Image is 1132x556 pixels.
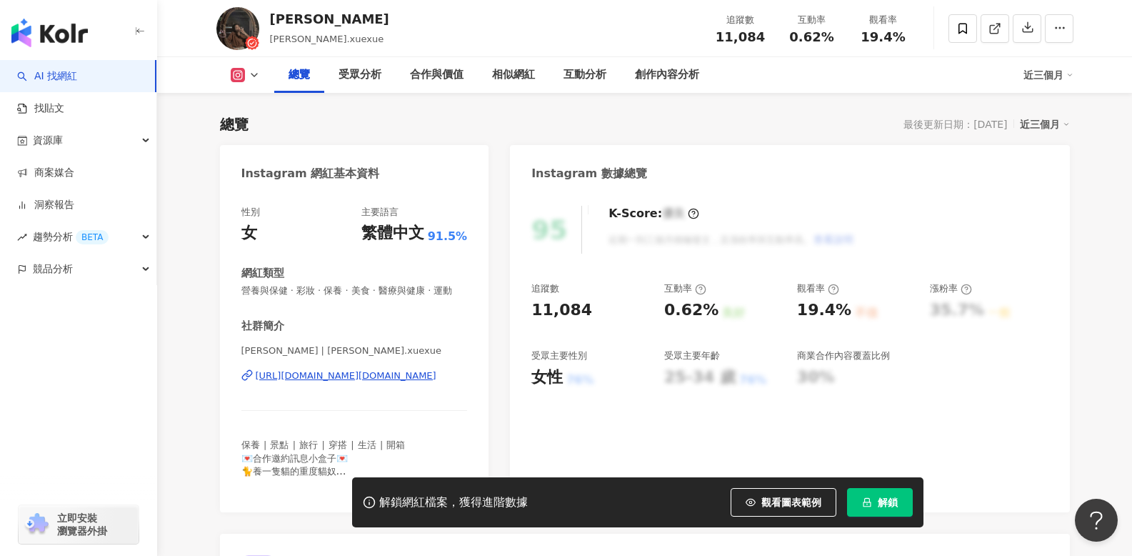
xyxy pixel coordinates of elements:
[635,66,699,84] div: 創作內容分析
[76,230,109,244] div: BETA
[241,369,468,382] a: [URL][DOMAIN_NAME][DOMAIN_NAME]
[241,166,380,182] div: Instagram 網紅基本資料
[256,369,436,382] div: [URL][DOMAIN_NAME][DOMAIN_NAME]
[862,497,872,507] span: lock
[241,284,468,297] span: 營養與保健 · 彩妝 · 保養 · 美食 · 醫療與健康 · 運動
[1020,115,1070,134] div: 近三個月
[17,198,74,212] a: 洞察報告
[270,34,384,44] span: [PERSON_NAME].xuexue
[33,124,63,157] span: 資源庫
[289,66,310,84] div: 總覽
[17,166,74,180] a: 商案媒合
[270,10,389,28] div: [PERSON_NAME]
[33,253,73,285] span: 競品分析
[241,440,406,490] span: 保養 ∣ 景點 ∣ 旅行 ∣ 穿搭 ∣ 生活 ∣ 開箱 💌合作邀約訊息小盒子💌 🐈養一隻貓的重度貓奴 #僅此本帳ㄧ帳號無其他小號
[17,232,27,242] span: rise
[241,222,257,244] div: 女
[241,206,260,219] div: 性別
[785,13,839,27] div: 互動率
[903,119,1007,130] div: 最後更新日期：[DATE]
[361,206,399,219] div: 主要語言
[241,266,284,281] div: 網紅類型
[379,495,528,510] div: 解鎖網紅檔案，獲得進階數據
[608,206,699,222] div: K-Score :
[531,166,647,182] div: Instagram 數據總覽
[531,282,559,295] div: 追蹤數
[220,114,249,134] div: 總覽
[847,488,913,517] button: 解鎖
[57,512,107,537] span: 立即安裝 瀏覽器外掛
[797,299,851,322] div: 19.4%
[241,319,284,334] div: 社群簡介
[531,349,587,362] div: 受眾主要性別
[17,101,64,116] a: 找貼文
[19,505,139,544] a: chrome extension立即安裝 瀏覽器外掛
[930,282,972,295] div: 漲粉率
[17,69,77,84] a: searchAI 找網紅
[716,29,765,44] span: 11,084
[339,66,381,84] div: 受眾分析
[361,222,424,244] div: 繁體中文
[1023,64,1073,86] div: 近三個月
[531,367,563,389] div: 女性
[789,30,833,44] span: 0.62%
[664,282,706,295] div: 互動率
[564,66,606,84] div: 互動分析
[23,513,51,536] img: chrome extension
[664,349,720,362] div: 受眾主要年齡
[241,344,468,357] span: [PERSON_NAME] | [PERSON_NAME].xuexue
[856,13,911,27] div: 觀看率
[492,66,535,84] div: 相似網紅
[33,221,109,253] span: 趨勢分析
[531,299,592,322] div: 11,084
[410,66,464,84] div: 合作與價值
[797,349,890,362] div: 商業合作內容覆蓋比例
[428,229,468,244] span: 91.5%
[861,30,905,44] span: 19.4%
[216,7,259,50] img: KOL Avatar
[713,13,768,27] div: 追蹤數
[797,282,839,295] div: 觀看率
[664,299,718,322] div: 0.62%
[761,497,821,508] span: 觀看圖表範例
[11,19,88,47] img: logo
[731,488,836,517] button: 觀看圖表範例
[878,497,898,508] span: 解鎖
